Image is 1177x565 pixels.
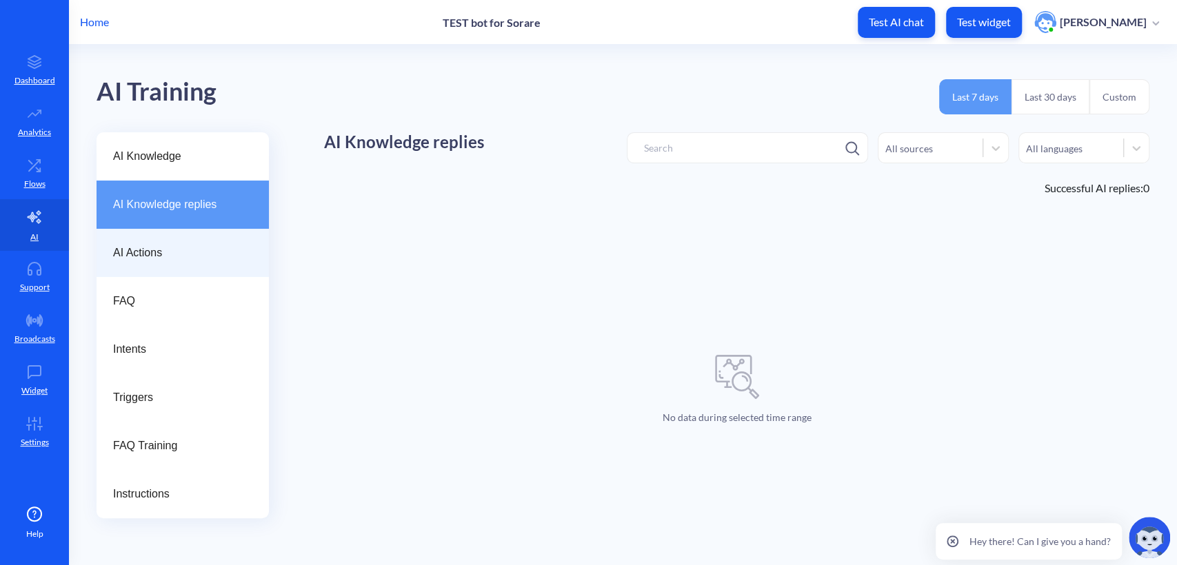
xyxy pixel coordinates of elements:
[324,180,1149,196] div: Successful AI replies: 0
[113,245,241,261] span: AI Actions
[26,528,43,540] span: Help
[1034,11,1056,33] img: user photo
[1089,79,1149,114] button: Custom
[885,141,933,155] div: All sources
[97,277,269,325] a: FAQ
[14,74,55,87] p: Dashboard
[24,178,46,190] p: Flows
[97,72,217,112] div: AI Training
[113,486,241,502] span: Instructions
[21,436,49,449] p: Settings
[97,229,269,277] a: AI Actions
[957,15,1011,29] p: Test widget
[858,7,935,38] button: Test AI chat
[20,281,50,294] p: Support
[97,181,269,229] a: AI Knowledge replies
[97,470,269,518] a: Instructions
[443,16,541,29] p: TEST bot for Sorare
[869,15,924,29] p: Test AI chat
[113,389,241,406] span: Triggers
[1012,79,1089,114] button: Last 30 days
[21,384,48,397] p: Widget
[80,14,109,30] p: Home
[939,79,1012,114] button: Last 7 days
[18,126,51,138] p: Analytics
[113,196,241,213] span: AI Knowledge replies
[97,373,269,422] a: Triggers
[30,231,39,243] p: AI
[97,325,269,373] a: Intents
[627,132,868,163] input: Search
[324,132,484,152] h1: AI Knowledge replies
[113,293,241,309] span: FAQ
[969,534,1111,548] p: Hey there! Can I give you a hand?
[113,438,241,454] span: FAQ Training
[97,132,269,181] a: AI Knowledge
[14,333,55,345] p: Broadcasts
[97,422,269,470] a: FAQ Training
[946,7,1022,38] button: Test widget
[113,341,241,358] span: Intents
[1060,14,1147,30] p: [PERSON_NAME]
[1027,10,1166,34] button: user photo[PERSON_NAME]
[113,148,241,165] span: AI Knowledge
[1129,517,1170,558] img: copilot-icon.svg
[663,410,812,424] p: No data during selected time range
[1026,141,1083,155] div: All languages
